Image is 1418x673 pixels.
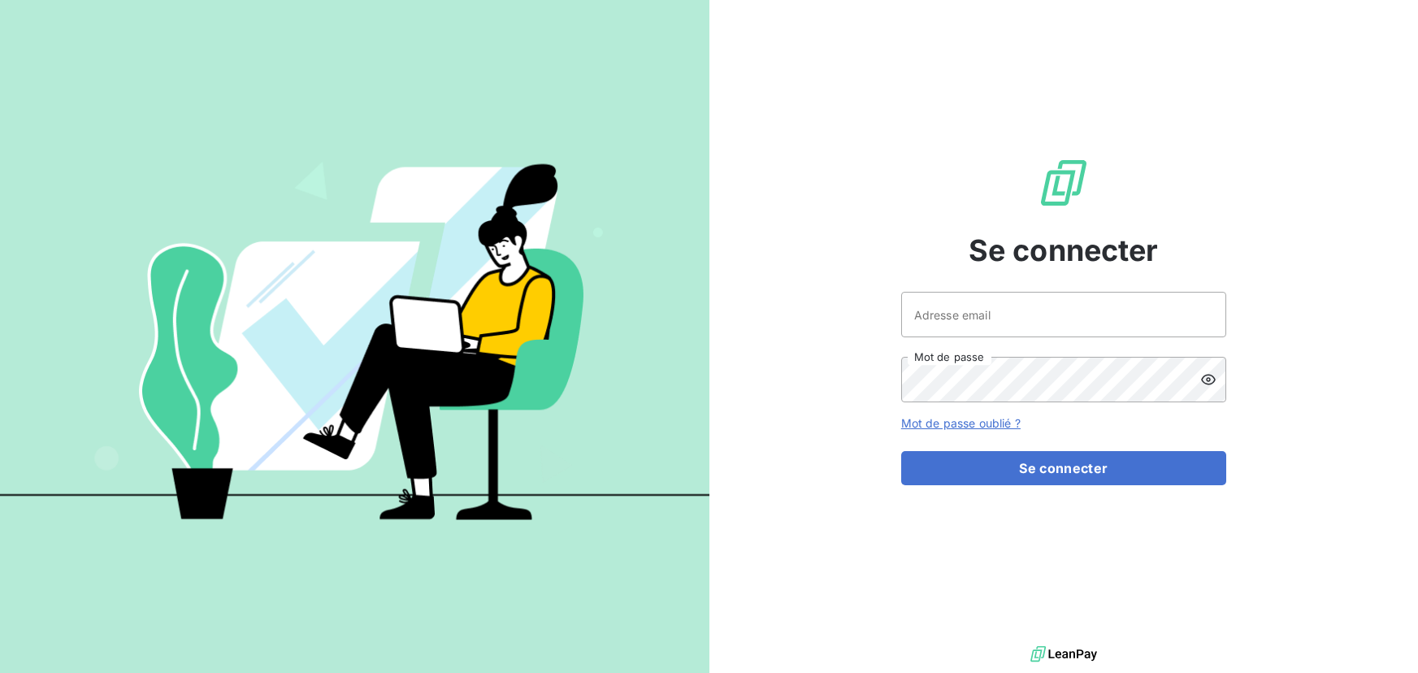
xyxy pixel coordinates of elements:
[901,292,1226,337] input: placeholder
[1038,157,1090,209] img: Logo LeanPay
[901,416,1021,430] a: Mot de passe oublié ?
[1030,642,1097,666] img: logo
[969,228,1159,272] span: Se connecter
[901,451,1226,485] button: Se connecter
